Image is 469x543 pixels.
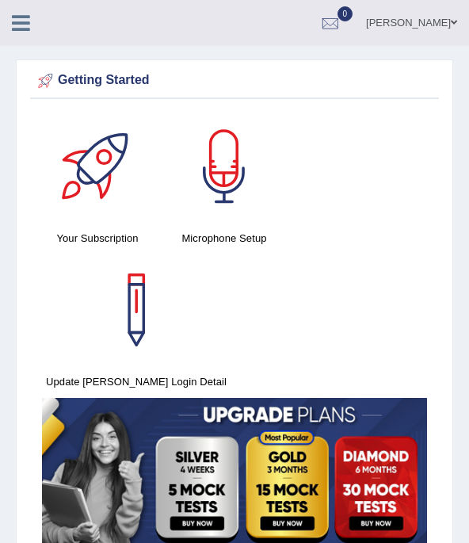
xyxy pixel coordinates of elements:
[42,230,153,247] h4: Your Subscription
[169,230,280,247] h4: Microphone Setup
[34,69,435,93] div: Getting Started
[42,373,231,390] h4: Update [PERSON_NAME] Login Detail
[337,6,353,21] span: 0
